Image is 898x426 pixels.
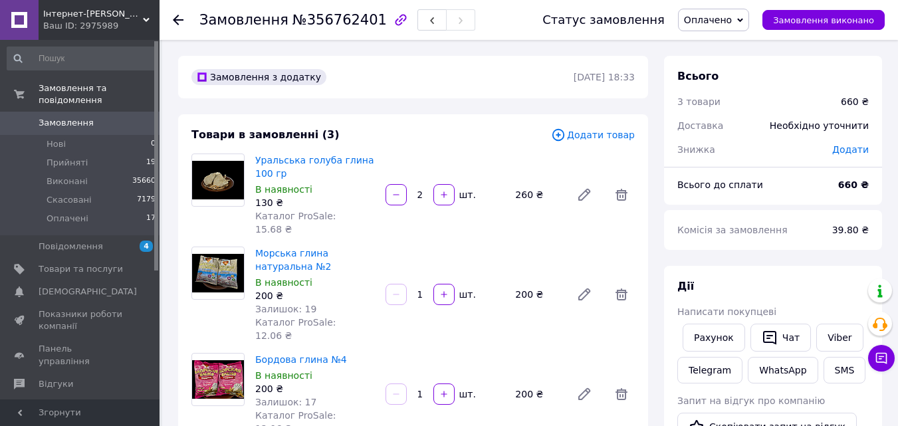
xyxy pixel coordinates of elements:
img: Бордова глина №4 [192,360,244,399]
span: Скасовані [47,194,92,206]
img: Уральська голуба глина 100 гр [192,161,244,200]
b: 660 ₴ [838,179,869,190]
span: 0 [151,138,156,150]
span: Знижка [677,144,715,155]
img: Морська глина натуральна №2 [192,254,244,293]
span: Товари в замовленні (3) [191,128,340,141]
div: Необхідно уточнити [762,111,877,140]
span: Прийняті [47,157,88,169]
div: Повернутися назад [173,13,183,27]
span: Видалити [608,181,635,208]
span: №356762401 [292,12,387,28]
span: В наявності [255,277,312,288]
button: Рахунок [683,324,745,352]
div: Ваш ID: 2975989 [43,20,160,32]
span: [DEMOGRAPHIC_DATA] [39,286,137,298]
span: Оплачені [47,213,88,225]
span: Дії [677,280,694,292]
div: шт. [456,288,477,301]
span: Каталог ProSale: 15.68 ₴ [255,211,336,235]
span: Залишок: 19 [255,304,316,314]
div: 200 ₴ [510,385,566,403]
div: 200 ₴ [255,289,375,302]
span: 35660 [132,175,156,187]
span: Комісія за замовлення [677,225,788,235]
span: 17 [146,213,156,225]
a: Редагувати [571,181,598,208]
div: 200 ₴ [255,382,375,395]
span: Панель управління [39,343,123,367]
span: Додати товар [551,128,635,142]
div: Статус замовлення [542,13,665,27]
button: SMS [824,357,866,383]
div: шт. [456,188,477,201]
div: 260 ₴ [510,185,566,204]
span: Оплачено [684,15,732,25]
span: Повідомлення [39,241,103,253]
span: Видалити [608,381,635,407]
a: Telegram [677,357,742,383]
span: 19 [146,157,156,169]
span: Виконані [47,175,88,187]
a: Viber [816,324,863,352]
span: Написати покупцеві [677,306,776,317]
span: Видалити [608,281,635,308]
span: Показники роботи компанії [39,308,123,332]
span: В наявності [255,184,312,195]
time: [DATE] 18:33 [574,72,635,82]
span: Замовлення виконано [773,15,874,25]
span: Запит на відгук про компанію [677,395,825,406]
span: Всього [677,70,719,82]
span: 7179 [137,194,156,206]
span: Замовлення [39,117,94,129]
input: Пошук [7,47,157,70]
a: Морська глина натуральна №2 [255,248,332,272]
span: 39.80 ₴ [832,225,869,235]
span: В наявності [255,370,312,381]
div: 200 ₴ [510,285,566,304]
a: Бордова глина №4 [255,354,347,365]
span: Замовлення [199,12,288,28]
span: Товари та послуги [39,263,123,275]
span: Доставка [677,120,723,131]
span: Замовлення та повідомлення [39,82,160,106]
button: Чат [750,324,811,352]
div: шт. [456,387,477,401]
span: 4 [140,241,153,252]
a: Уральська голуба глина 100 гр [255,155,374,179]
span: 3 товари [677,96,721,107]
span: Нові [47,138,66,150]
a: WhatsApp [748,357,818,383]
a: Редагувати [571,281,598,308]
span: Каталог ProSale: 12.06 ₴ [255,317,336,341]
span: Всього до сплати [677,179,763,190]
span: Інтернет-Магазин Хамеліон [43,8,143,20]
div: 130 ₴ [255,196,375,209]
div: Замовлення з додатку [191,69,326,85]
button: Чат з покупцем [868,345,895,372]
span: Додати [832,144,869,155]
button: Замовлення виконано [762,10,885,30]
span: Відгуки [39,378,73,390]
span: Залишок: 17 [255,397,316,407]
a: Редагувати [571,381,598,407]
div: 660 ₴ [841,95,869,108]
